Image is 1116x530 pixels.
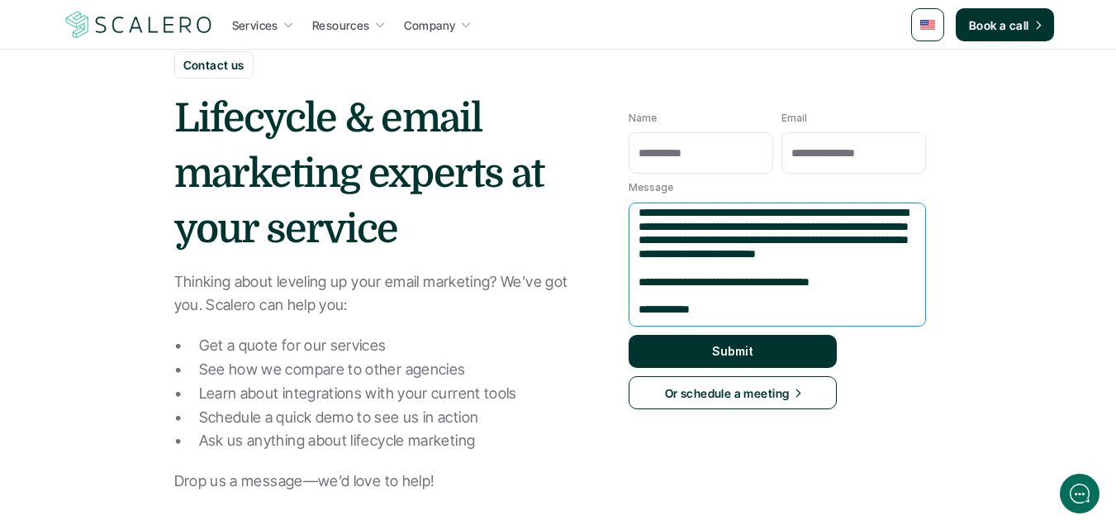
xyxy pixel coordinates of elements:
[956,8,1054,41] a: Book a call
[712,344,753,358] p: Submit
[629,203,926,327] textarea: Message
[629,376,837,409] a: Or schedule a meeting
[174,470,587,494] p: Drop us a message—we’d love to help!
[183,56,245,74] p: Contact us
[781,112,807,124] p: Email
[138,423,209,434] span: We run on Gist
[63,10,215,40] a: Scalero company logo
[1060,474,1099,513] iframe: gist-messenger-bubble-iframe
[107,229,198,242] span: New conversation
[174,270,587,318] p: Thinking about leveling up your email marketing? We’ve got you. Scalero can help you:
[26,219,305,252] button: New conversation
[63,9,215,41] img: Scalero company logo
[25,110,306,189] h2: Let us know if we can help with lifecycle marketing.
[629,335,837,368] button: Submit
[629,132,773,174] input: Name
[25,80,306,107] h1: Hi! Welcome to Scalero.
[629,182,673,193] p: Message
[199,382,587,406] p: Learn about integrations with your current tools
[232,17,278,34] p: Services
[664,384,789,401] p: Or schedule a meeting
[199,406,587,430] p: Schedule a quick demo to see us in action
[199,429,587,453] p: Ask us anything about lifecycle marketing
[969,17,1029,34] p: Book a call
[629,112,657,124] p: Name
[199,358,587,382] p: See how we compare to other agencies
[174,91,587,258] h1: Lifecycle & email marketing experts at your service
[312,17,370,34] p: Resources
[199,334,587,358] p: Get a quote for our services
[781,132,926,174] input: Email
[404,17,456,34] p: Company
